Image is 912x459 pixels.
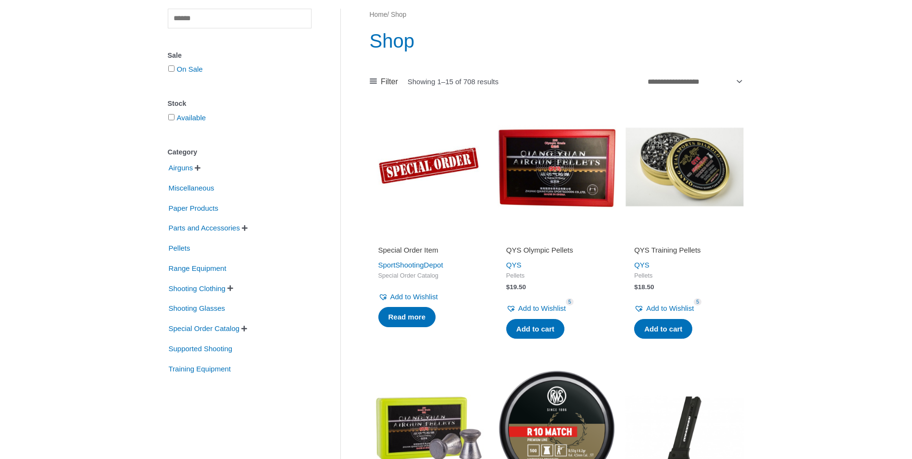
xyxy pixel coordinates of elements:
[168,264,227,272] a: Range Equipment
[168,203,219,211] a: Paper Products
[506,232,607,243] iframe: Customer reviews powered by Trustpilot
[227,285,233,292] span: 
[168,364,232,372] a: Training Equipment
[634,272,735,280] span: Pellets
[506,319,564,339] a: Add to cart: “QYS Olympic Pellets”
[408,78,499,85] p: Showing 1–15 of 708 results
[168,220,241,236] span: Parts and Accessories
[506,283,526,291] bdi: 19.50
[506,302,566,315] a: Add to Wishlist
[168,97,312,111] div: Stock
[634,232,735,243] iframe: Customer reviews powered by Trustpilot
[168,283,226,292] a: Shooting Clothing
[634,245,735,258] a: QYS Training Pellets
[646,304,694,312] span: Add to Wishlist
[168,300,226,317] span: Shooting Glasses
[168,163,194,171] a: Airguns
[634,261,650,269] a: QYS
[644,74,744,89] select: Shop order
[241,325,247,332] span: 
[378,245,479,258] a: Special Order Item
[168,223,241,231] a: Parts and Accessories
[498,108,616,226] img: QYS Olympic Pellets
[168,361,232,377] span: Training Equipment
[506,245,607,255] h2: QYS Olympic Pellets
[168,304,226,312] a: Shooting Glasses
[168,49,312,63] div: Sale
[370,9,744,21] nav: Breadcrumb
[378,261,443,269] a: SportShootingDepot
[566,298,574,306] span: 5
[378,307,436,327] a: Read more about “Special Order Item”
[168,114,175,120] input: Available
[370,75,398,89] a: Filter
[168,344,234,352] a: Supported Shooting
[634,319,692,339] a: Add to cart: “QYS Training Pellets”
[177,114,206,122] a: Available
[168,243,191,252] a: Pellets
[168,280,226,297] span: Shooting Clothing
[506,272,607,280] span: Pellets
[694,298,701,306] span: 5
[168,320,241,337] span: Special Order Catalog
[381,75,398,89] span: Filter
[168,183,215,191] a: Miscellaneous
[378,232,479,243] iframe: Customer reviews powered by Trustpilot
[378,245,479,255] h2: Special Order Item
[370,11,387,18] a: Home
[168,200,219,217] span: Paper Products
[168,180,215,196] span: Miscellaneous
[168,160,194,176] span: Airguns
[506,261,522,269] a: QYS
[634,283,638,291] span: $
[634,283,654,291] bdi: 18.50
[518,304,566,312] span: Add to Wishlist
[634,245,735,255] h2: QYS Training Pellets
[177,65,203,73] a: On Sale
[390,293,438,301] span: Add to Wishlist
[370,108,488,226] img: Special Order Item
[168,65,175,72] input: On Sale
[506,283,510,291] span: $
[378,272,479,280] span: Special Order Catalog
[634,302,694,315] a: Add to Wishlist
[168,145,312,159] div: Category
[168,324,241,332] a: Special Order Catalog
[168,341,234,357] span: Supported Shooting
[378,290,438,304] a: Add to Wishlist
[242,225,248,231] span: 
[168,240,191,256] span: Pellets
[195,165,200,171] span: 
[168,260,227,277] span: Range Equipment
[625,108,744,226] img: QYS Training Pellets
[370,27,744,54] h1: Shop
[506,245,607,258] a: QYS Olympic Pellets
